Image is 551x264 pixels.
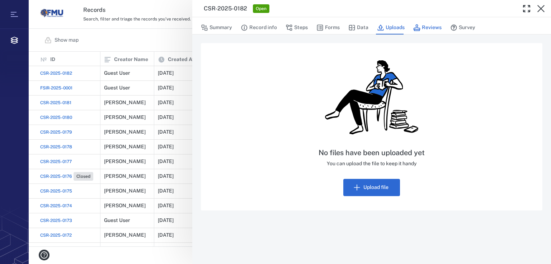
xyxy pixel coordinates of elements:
[343,179,400,196] button: Upload file
[16,5,31,11] span: Help
[519,1,534,16] button: Toggle Fullscreen
[241,21,277,34] button: Record info
[201,21,232,34] button: Summary
[450,21,475,34] button: Survey
[316,21,340,34] button: Forms
[319,148,425,157] h5: No files have been uploaded yet
[319,160,425,167] p: You can upload the file to keep it handy
[254,6,268,12] span: Open
[348,21,368,34] button: Data
[534,1,548,16] button: Close
[377,21,405,34] button: Uploads
[286,21,308,34] button: Steps
[204,4,247,13] h3: CSR-2025-0182
[413,21,442,34] button: Reviews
